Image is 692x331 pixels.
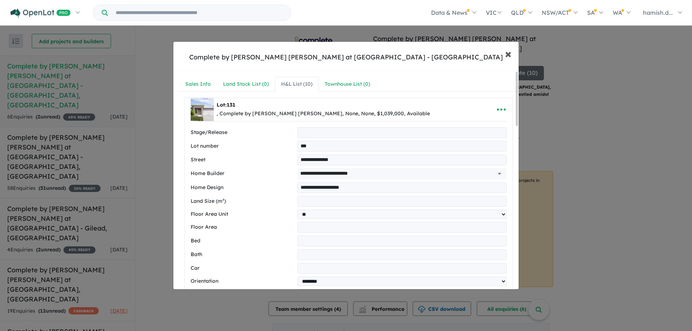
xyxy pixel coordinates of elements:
b: Lot: [217,102,235,108]
label: Orientation [191,277,294,286]
label: Stage/Release [191,128,294,137]
div: Complete by [PERSON_NAME] [PERSON_NAME] at [GEOGRAPHIC_DATA] - [GEOGRAPHIC_DATA] [189,53,503,62]
label: Street [191,156,294,164]
span: × [505,46,511,61]
label: Car [191,264,294,273]
label: Bath [191,250,294,259]
div: Land Stock List ( 0 ) [223,80,269,89]
label: Bed [191,237,294,245]
span: 131 [227,102,235,108]
img: Complete%20by%20McDonald%20Jones%20Homes%20at%20Forest%20Reach%20-%20Huntley%20%20-%20Lot%20131__... [191,98,214,121]
button: Open [494,169,505,179]
div: H&L List ( 10 ) [281,80,312,89]
span: hamish.d... [643,9,673,16]
label: Lot number [191,142,294,151]
input: Try estate name, suburb, builder or developer [109,5,289,21]
label: Home Builder [191,169,294,178]
div: Sales Info [185,80,211,89]
label: Floor Area Unit [191,210,294,219]
div: , Complete by [PERSON_NAME] [PERSON_NAME], None, None, $1,039,000, Available [217,109,430,118]
div: Townhouse List ( 0 ) [325,80,370,89]
label: Floor Area [191,223,294,232]
img: Openlot PRO Logo White [10,9,71,18]
label: Land Size (m²) [191,197,294,206]
label: Home Design [191,183,294,192]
